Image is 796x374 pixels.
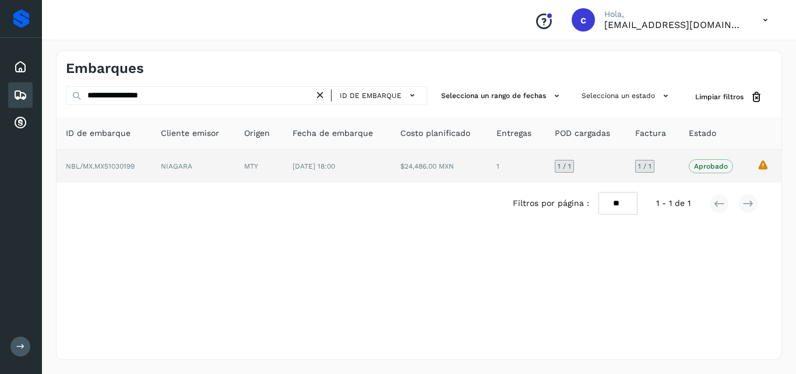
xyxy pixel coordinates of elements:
span: [DATE] 18:00 [293,162,335,170]
span: Limpiar filtros [695,92,744,102]
span: 1 / 1 [558,163,571,170]
span: 1 - 1 de 1 [656,197,691,209]
span: Factura [635,127,666,139]
span: Fecha de embarque [293,127,373,139]
button: ID de embarque [336,87,422,104]
span: Origen [244,127,270,139]
span: Entregas [496,127,531,139]
p: Aprobado [694,162,728,170]
button: Selecciona un rango de fechas [436,86,568,106]
p: Hola, [604,9,744,19]
span: 1 / 1 [638,163,651,170]
td: NIAGARA [152,150,235,183]
button: Limpiar filtros [686,86,772,108]
p: cuentasespeciales8_met@castores.com.mx [604,19,744,30]
span: NBL/MX.MX51030199 [66,162,135,170]
td: 1 [487,150,545,183]
button: Selecciona un estado [577,86,677,106]
span: Filtros por página : [513,197,589,209]
h4: Embarques [66,60,144,77]
span: Costo planificado [400,127,470,139]
td: $24,486.00 MXN [391,150,487,183]
span: ID de embarque [66,127,131,139]
div: Cuentas por cobrar [8,110,33,136]
td: MTY [235,150,283,183]
span: Cliente emisor [161,127,219,139]
span: POD cargadas [555,127,610,139]
div: Inicio [8,54,33,80]
span: Estado [689,127,716,139]
div: Embarques [8,82,33,108]
span: ID de embarque [340,90,401,101]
